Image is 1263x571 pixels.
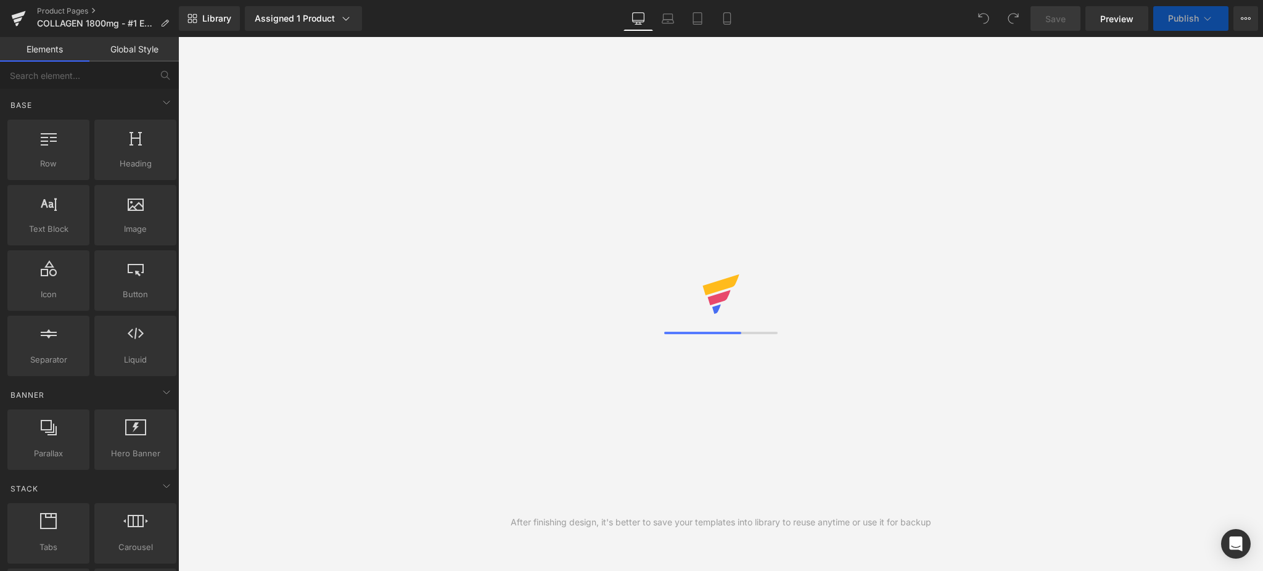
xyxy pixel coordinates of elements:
[179,6,240,31] a: New Library
[1085,6,1148,31] a: Preview
[11,541,86,554] span: Tabs
[1153,6,1228,31] button: Publish
[11,157,86,170] span: Row
[98,288,173,301] span: Button
[653,6,683,31] a: Laptop
[11,288,86,301] span: Icon
[11,447,86,460] span: Parallax
[89,37,179,62] a: Global Style
[98,447,173,460] span: Hero Banner
[1168,14,1199,23] span: Publish
[971,6,996,31] button: Undo
[712,6,742,31] a: Mobile
[11,353,86,366] span: Separator
[37,18,155,28] span: COLLAGEN 1800mg - #1 EN TIKTOK
[202,13,231,24] span: Library
[255,12,352,25] div: Assigned 1 Product
[98,541,173,554] span: Carousel
[98,223,173,236] span: Image
[683,6,712,31] a: Tablet
[9,99,33,111] span: Base
[98,157,173,170] span: Heading
[1100,12,1133,25] span: Preview
[37,6,179,16] a: Product Pages
[511,516,931,529] div: After finishing design, it's better to save your templates into library to reuse anytime or use i...
[9,483,39,495] span: Stack
[1221,529,1251,559] div: Open Intercom Messenger
[98,353,173,366] span: Liquid
[1045,12,1066,25] span: Save
[11,223,86,236] span: Text Block
[623,6,653,31] a: Desktop
[1233,6,1258,31] button: More
[9,389,46,401] span: Banner
[1001,6,1026,31] button: Redo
